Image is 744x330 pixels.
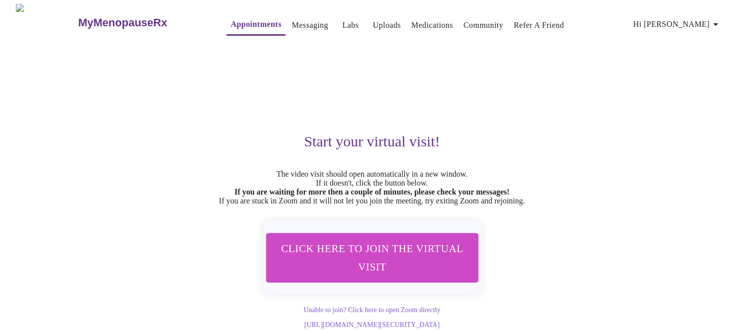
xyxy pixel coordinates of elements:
[67,170,678,205] p: The video visit should open automatically in a new window. If it doesn't, click the button below....
[304,321,440,329] a: [URL][DOMAIN_NAME][SECURITY_DATA]
[335,15,366,35] button: Labs
[369,15,405,35] button: Uploads
[227,14,285,36] button: Appointments
[303,306,440,314] a: Unable to join? Click here to open Zoom directly
[230,17,281,31] a: Appointments
[279,239,465,276] span: Click here to join the virtual visit
[16,4,77,41] img: MyMenopauseRx Logo
[411,18,453,32] a: Medications
[459,15,508,35] button: Community
[67,133,678,150] h3: Start your virtual visit!
[463,18,504,32] a: Community
[633,17,722,31] span: Hi [PERSON_NAME]
[514,18,565,32] a: Refer a Friend
[77,5,207,40] a: MyMenopauseRx
[343,18,359,32] a: Labs
[510,15,569,35] button: Refer a Friend
[234,188,510,196] strong: If you are waiting for more then a couple of minutes, please check your messages!
[630,14,726,34] button: Hi [PERSON_NAME]
[288,15,332,35] button: Messaging
[78,16,168,29] h3: MyMenopauseRx
[292,18,328,32] a: Messaging
[373,18,401,32] a: Uploads
[266,233,478,282] button: Click here to join the virtual visit
[407,15,457,35] button: Medications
